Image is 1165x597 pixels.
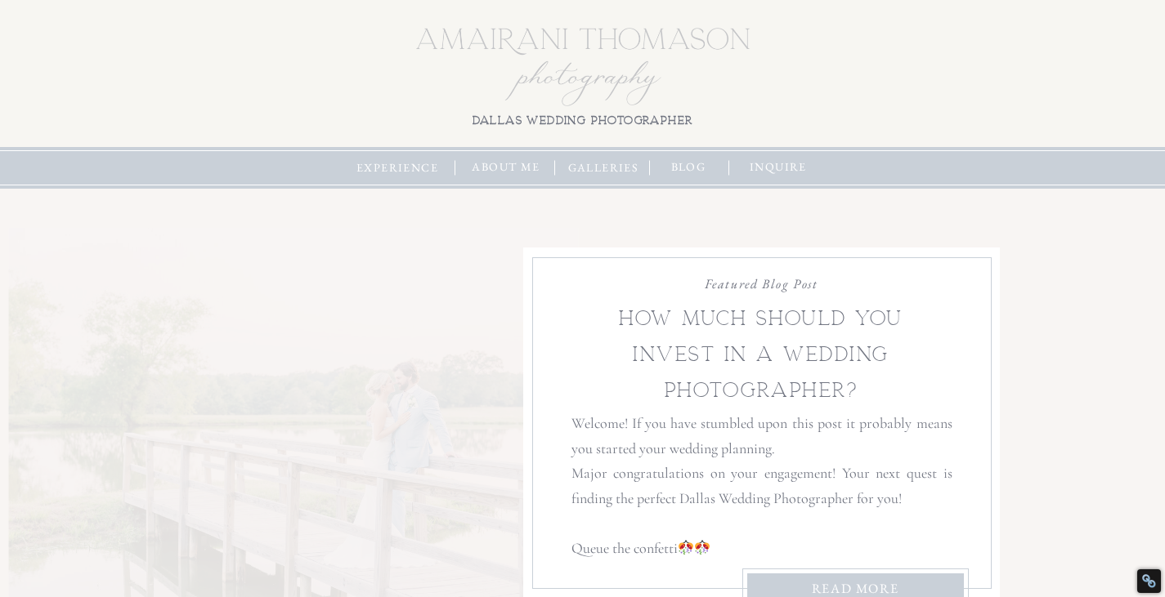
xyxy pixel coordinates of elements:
a: inquire [744,158,813,176]
b: dallas wedding photographer [473,114,693,127]
div: Restore Info Box &#10;&#10;NoFollow Info:&#10; META-Robots NoFollow: &#09;false&#10; META-Robots ... [1141,573,1157,589]
h3: Featured Blog Post [689,274,834,292]
img: 🎊 [679,540,693,555]
a: about me [467,158,546,176]
a: galleries [564,159,643,177]
img: 🎊 [695,540,710,555]
a: experience [353,159,442,177]
h2: How much should you invest in a wedding photographer? [580,301,943,377]
a: blog [663,158,715,176]
p: Welcome! If you have stumbled upon this post it probably means you started your wedding planning.... [571,411,952,562]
